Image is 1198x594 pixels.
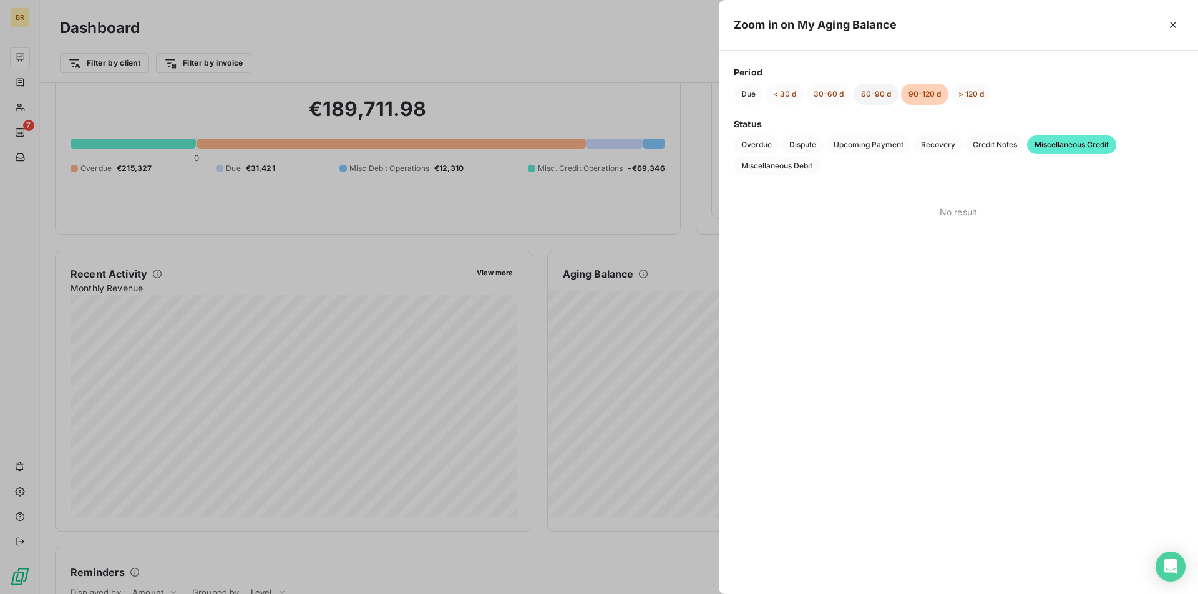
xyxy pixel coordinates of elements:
button: > 120 d [951,84,991,105]
button: Upcoming Payment [826,135,911,154]
span: Status [734,117,1183,130]
button: Miscellaneous Credit [1027,135,1116,154]
h5: Zoom in on My Aging Balance [734,16,897,34]
button: Due [734,84,763,105]
button: 90-120 d [901,84,948,105]
button: Dispute [782,135,824,154]
button: < 30 d [766,84,804,105]
div: Open Intercom Messenger [1156,552,1186,582]
button: Credit Notes [965,135,1025,154]
button: 60-90 d [854,84,898,105]
button: Overdue [734,135,779,154]
span: Period [734,66,1183,79]
button: Miscellaneous Debit [734,157,820,175]
span: No result [940,205,977,218]
button: Recovery [913,135,963,154]
button: 30-60 d [806,84,851,105]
